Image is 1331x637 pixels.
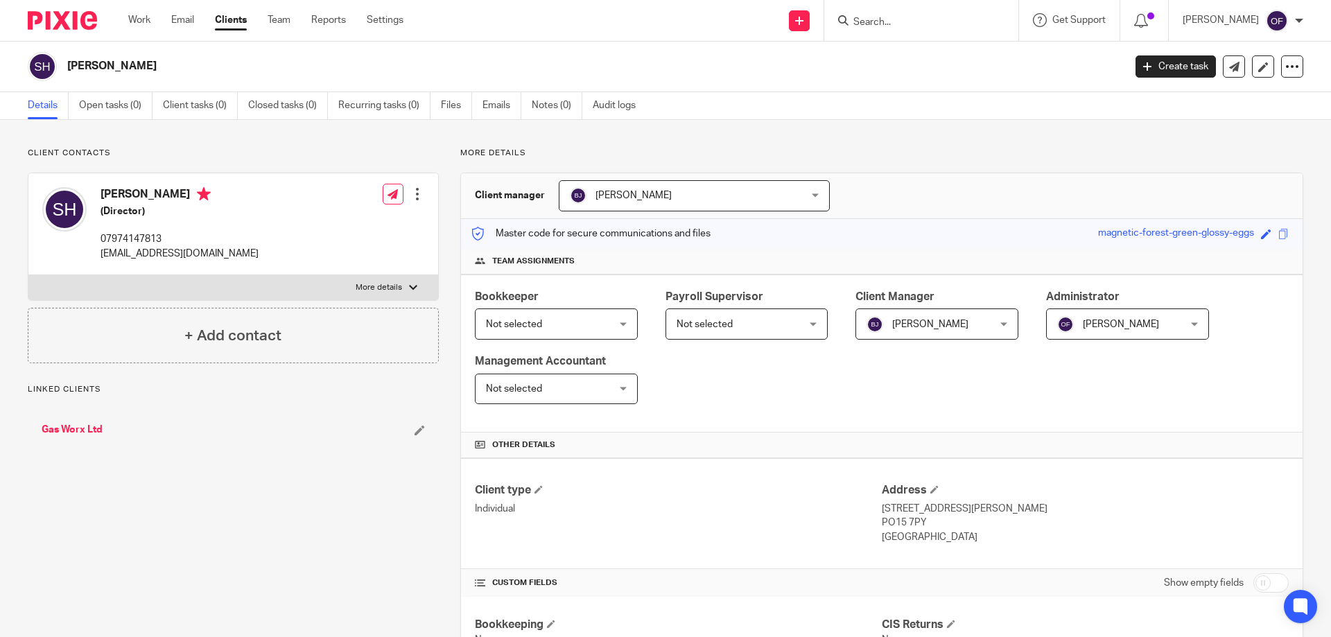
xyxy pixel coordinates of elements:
[28,52,57,81] img: svg%3E
[311,13,346,27] a: Reports
[486,320,542,329] span: Not selected
[1052,15,1106,25] span: Get Support
[1098,226,1254,242] div: magnetic-forest-green-glossy-eggs
[665,291,763,302] span: Payroll Supervisor
[101,232,259,246] p: 07974147813
[475,189,545,202] h3: Client manager
[677,320,733,329] span: Not selected
[882,483,1289,498] h4: Address
[471,227,711,241] p: Master code for secure communications and files
[67,59,905,73] h2: [PERSON_NAME]
[475,483,882,498] h4: Client type
[570,187,586,204] img: svg%3E
[882,502,1289,516] p: [STREET_ADDRESS][PERSON_NAME]
[492,256,575,267] span: Team assignments
[1057,316,1074,333] img: svg%3E
[475,577,882,588] h4: CUSTOM FIELDS
[128,13,150,27] a: Work
[882,618,1289,632] h4: CIS Returns
[197,187,211,201] i: Primary
[492,439,555,451] span: Other details
[28,92,69,119] a: Details
[882,516,1289,530] p: PO15 7PY
[595,191,672,200] span: [PERSON_NAME]
[852,17,977,29] input: Search
[441,92,472,119] a: Files
[338,92,430,119] a: Recurring tasks (0)
[248,92,328,119] a: Closed tasks (0)
[460,148,1303,159] p: More details
[1164,576,1244,590] label: Show empty fields
[42,423,103,437] a: Gas Worx Ltd
[42,187,87,232] img: svg%3E
[101,187,259,204] h4: [PERSON_NAME]
[593,92,646,119] a: Audit logs
[882,530,1289,544] p: [GEOGRAPHIC_DATA]
[1266,10,1288,32] img: svg%3E
[475,356,606,367] span: Management Accountant
[101,247,259,261] p: [EMAIL_ADDRESS][DOMAIN_NAME]
[28,384,439,395] p: Linked clients
[486,384,542,394] span: Not selected
[79,92,153,119] a: Open tasks (0)
[1083,320,1159,329] span: [PERSON_NAME]
[867,316,883,333] img: svg%3E
[184,325,281,347] h4: + Add contact
[367,13,403,27] a: Settings
[356,282,402,293] p: More details
[1136,55,1216,78] a: Create task
[163,92,238,119] a: Client tasks (0)
[1183,13,1259,27] p: [PERSON_NAME]
[171,13,194,27] a: Email
[532,92,582,119] a: Notes (0)
[892,320,968,329] span: [PERSON_NAME]
[1046,291,1120,302] span: Administrator
[28,148,439,159] p: Client contacts
[28,11,97,30] img: Pixie
[475,291,539,302] span: Bookkeeper
[268,13,290,27] a: Team
[475,618,882,632] h4: Bookkeeping
[482,92,521,119] a: Emails
[475,502,882,516] p: Individual
[101,204,259,218] h5: (Director)
[215,13,247,27] a: Clients
[855,291,934,302] span: Client Manager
